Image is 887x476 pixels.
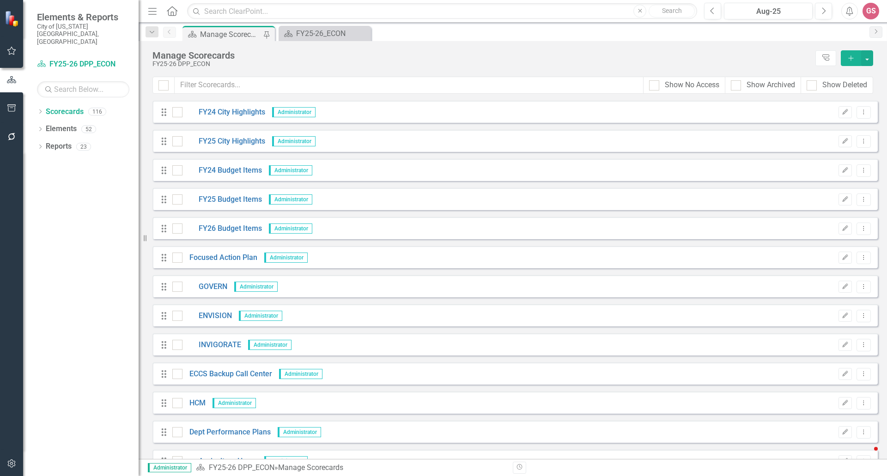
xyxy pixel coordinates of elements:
[152,60,811,67] div: FY25-26 DPP_ECON
[182,194,262,205] a: FY25 Budget Items
[281,28,369,39] a: FY25-26_ECON
[264,253,308,263] span: Administrator
[37,59,129,70] a: FY25-26 DPP_ECON
[264,456,308,466] span: Administrator
[196,463,506,473] div: » Manage Scorecards
[182,427,271,438] a: Dept Performance Plans
[269,223,312,234] span: Administrator
[272,136,316,146] span: Administrator
[727,6,809,17] div: Aug-25
[863,3,879,19] button: GS
[152,50,811,60] div: Manage Scorecards
[148,463,191,472] span: Administrator
[5,11,21,27] img: ClearPoint Strategy
[269,165,312,175] span: Administrator
[174,77,644,94] input: Filter Scorecards...
[662,7,682,14] span: Search
[213,398,256,408] span: Administrator
[209,463,274,472] a: FY25-26 DPP_ECON
[46,124,77,134] a: Elements
[182,282,227,292] a: GOVERN
[269,194,312,205] span: Administrator
[182,456,257,467] a: Agriculture Home
[747,80,795,90] div: Show Archived
[856,445,878,467] iframe: Intercom live chat
[182,369,272,380] a: ECCS Backup Call Center
[248,340,292,350] span: Administrator
[665,80,719,90] div: Show No Access
[88,108,106,115] div: 116
[272,107,316,117] span: Administrator
[187,3,697,19] input: Search ClearPoint...
[182,311,232,321] a: ENVISION
[182,340,241,350] a: INVIGORATE
[37,81,129,97] input: Search Below...
[278,427,321,437] span: Administrator
[724,3,813,19] button: Aug-25
[46,107,84,117] a: Scorecards
[76,143,91,151] div: 23
[296,28,369,39] div: FY25-26_ECON
[182,136,265,147] a: FY25 City Highlights
[182,223,262,234] a: FY26 Budget Items
[239,311,282,321] span: Administrator
[200,29,261,40] div: Manage Scorecards
[279,369,322,379] span: Administrator
[822,80,867,90] div: Show Deleted
[81,125,96,133] div: 52
[182,165,262,176] a: FY24 Budget Items
[182,253,257,263] a: Focused Action Plan
[234,282,278,292] span: Administrator
[182,398,206,409] a: HCM
[182,107,265,118] a: FY24 City Highlights
[37,23,129,45] small: City of [US_STATE][GEOGRAPHIC_DATA], [GEOGRAPHIC_DATA]
[649,5,695,18] button: Search
[37,12,129,23] span: Elements & Reports
[46,141,72,152] a: Reports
